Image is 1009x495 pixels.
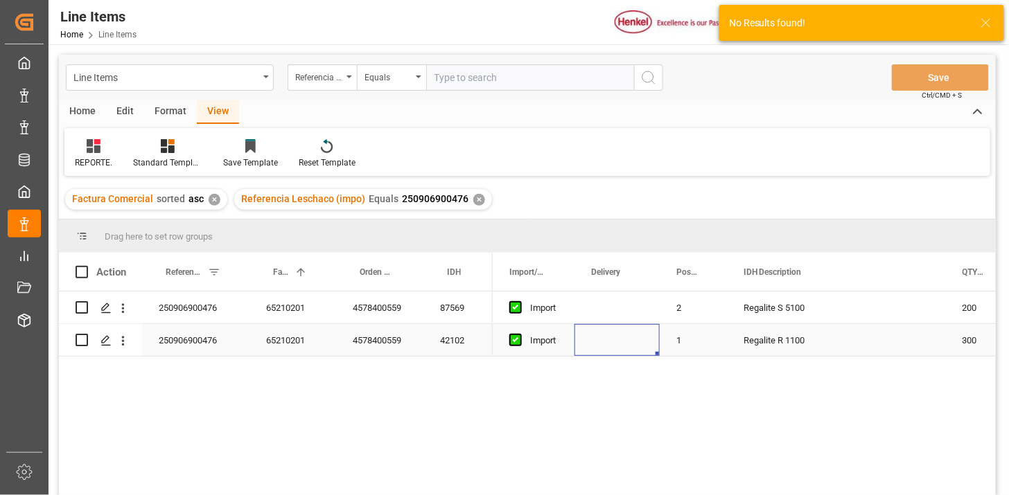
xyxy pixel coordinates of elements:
[73,68,258,85] div: Line Items
[60,6,137,27] div: Line Items
[509,267,545,277] span: Import/Export
[892,64,989,91] button: Save
[744,267,802,277] span: IDH Description
[223,156,278,169] div: Save Template
[357,64,426,91] button: open menu
[157,193,185,204] span: sorted
[241,193,365,204] span: Referencia Leschaco (impo)
[299,156,356,169] div: Reset Template
[402,193,468,204] span: 250906900476
[336,291,423,323] div: 4578400559
[142,291,249,323] div: 250906900476
[166,267,202,277] span: Referencia Leschaco (impo)
[188,193,204,204] span: asc
[105,231,213,242] span: Drag here to set row groups
[447,267,461,277] span: IDH
[75,156,112,169] div: REPORTE.
[676,267,698,277] span: Posición
[634,64,663,91] button: search button
[72,193,153,204] span: Factura Comercial
[727,291,946,323] div: Regalite S 5100
[59,324,493,357] div: Press SPACE to select this row.
[423,291,493,323] div: 87569
[60,30,83,39] a: Home
[729,16,967,30] div: No Results found!
[369,193,398,204] span: Equals
[249,291,336,323] div: 65210201
[963,267,985,277] span: QTY - Factura
[273,267,289,277] span: Factura Comercial
[360,267,394,277] span: Orden de Compra
[426,64,634,91] input: Type to search
[59,100,106,124] div: Home
[336,324,423,356] div: 4578400559
[922,90,963,100] span: Ctrl/CMD + S
[133,156,202,169] div: Standard Templates
[197,100,239,124] div: View
[530,292,558,324] div: Import
[106,100,144,124] div: Edit
[249,324,336,356] div: 65210201
[59,291,493,324] div: Press SPACE to select this row.
[591,267,620,277] span: Delivery
[660,291,727,323] div: 2
[209,194,220,206] div: ✕
[96,266,126,278] div: Action
[530,325,558,357] div: Import
[473,194,485,206] div: ✕
[615,10,731,35] img: Henkel%20logo.jpg_1689854090.jpg
[144,100,197,124] div: Format
[423,324,493,356] div: 42102
[66,64,274,91] button: open menu
[660,324,727,356] div: 1
[365,68,412,84] div: Equals
[142,324,249,356] div: 250906900476
[288,64,357,91] button: open menu
[295,68,342,84] div: Referencia Leschaco (impo)
[727,324,946,356] div: Regalite R 1100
